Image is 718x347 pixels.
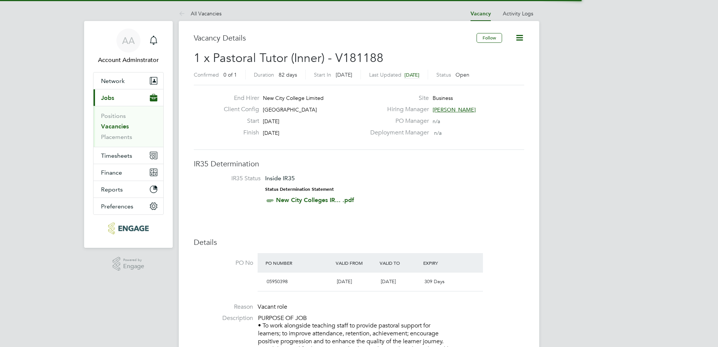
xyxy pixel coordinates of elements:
span: 309 Days [424,278,445,285]
label: Client Config [218,106,259,113]
span: [DATE] [404,72,419,78]
strong: Status Determination Statement [265,187,334,192]
a: Activity Logs [503,10,533,17]
span: [DATE] [336,71,352,78]
span: Finance [101,169,122,176]
a: Positions [101,112,126,119]
nav: Main navigation [84,21,173,248]
h3: IR35 Determination [194,159,524,169]
button: Finance [94,164,163,181]
span: 0 of 1 [223,71,237,78]
a: New City Colleges IR... .pdf [276,196,354,204]
label: Start [218,117,259,125]
label: PO Manager [366,117,429,125]
span: [DATE] [263,118,279,125]
span: n/a [434,130,442,136]
label: End Hirer [218,94,259,102]
span: Engage [123,263,144,270]
label: Reason [194,303,253,311]
span: Inside IR35 [265,175,295,182]
button: Preferences [94,198,163,214]
label: PO No [194,259,253,267]
div: Valid To [378,256,422,270]
label: Duration [254,71,274,78]
span: 82 days [279,71,297,78]
label: Confirmed [194,71,219,78]
span: Open [456,71,469,78]
label: Deployment Manager [366,129,429,137]
label: Start In [314,71,331,78]
a: Vacancies [101,123,129,130]
button: Network [94,72,163,89]
button: Reports [94,181,163,198]
span: [DATE] [381,278,396,285]
label: IR35 Status [201,175,261,183]
a: AAAccount Adminstrator [93,29,164,65]
label: Site [366,94,429,102]
button: Timesheets [94,147,163,164]
label: Hiring Manager [366,106,429,113]
span: 1 x Pastoral Tutor (Inner) - V181188 [194,51,383,65]
a: All Vacancies [179,10,222,17]
a: Placements [101,133,132,140]
label: Description [194,314,253,322]
span: Account Adminstrator [93,56,164,65]
span: Powered by [123,257,144,263]
span: [GEOGRAPHIC_DATA] [263,106,317,113]
div: Expiry [421,256,465,270]
div: Jobs [94,106,163,147]
div: Valid From [334,256,378,270]
span: Preferences [101,203,133,210]
span: n/a [433,118,440,125]
a: Vacancy [471,11,491,17]
span: New City College Limited [263,95,324,101]
button: Follow [477,33,502,43]
label: Last Updated [369,71,401,78]
h3: Details [194,237,524,247]
div: PO Number [264,256,334,270]
span: 05950398 [267,278,288,285]
span: Vacant role [258,303,287,311]
img: protocol-logo-retina.png [108,222,148,234]
span: [DATE] [337,278,352,285]
span: Timesheets [101,152,132,159]
span: [PERSON_NAME] [433,106,476,113]
button: Jobs [94,89,163,106]
a: Go to home page [93,222,164,234]
span: Jobs [101,94,114,101]
span: Network [101,77,125,84]
span: AA [122,36,135,45]
span: Business [433,95,453,101]
span: Reports [101,186,123,193]
h3: Vacancy Details [194,33,477,43]
label: Status [436,71,451,78]
a: Powered byEngage [113,257,145,271]
span: [DATE] [263,130,279,136]
label: Finish [218,129,259,137]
